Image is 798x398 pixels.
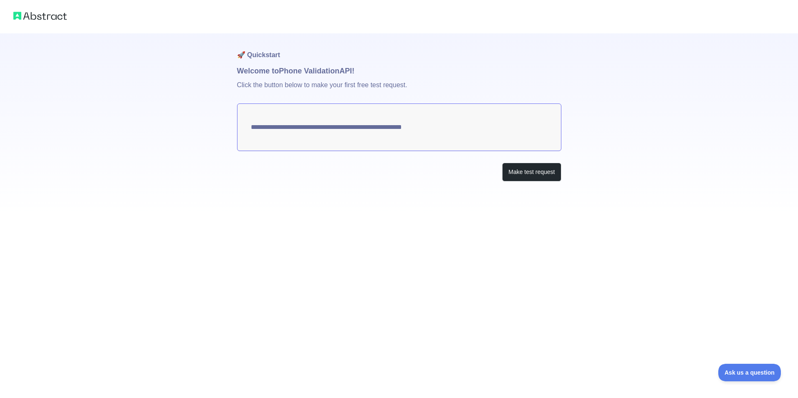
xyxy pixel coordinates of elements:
[502,163,561,181] button: Make test request
[718,364,781,381] iframe: Toggle Customer Support
[237,77,561,103] p: Click the button below to make your first free test request.
[237,33,561,65] h1: 🚀 Quickstart
[237,65,561,77] h1: Welcome to Phone Validation API!
[13,10,67,22] img: Abstract logo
